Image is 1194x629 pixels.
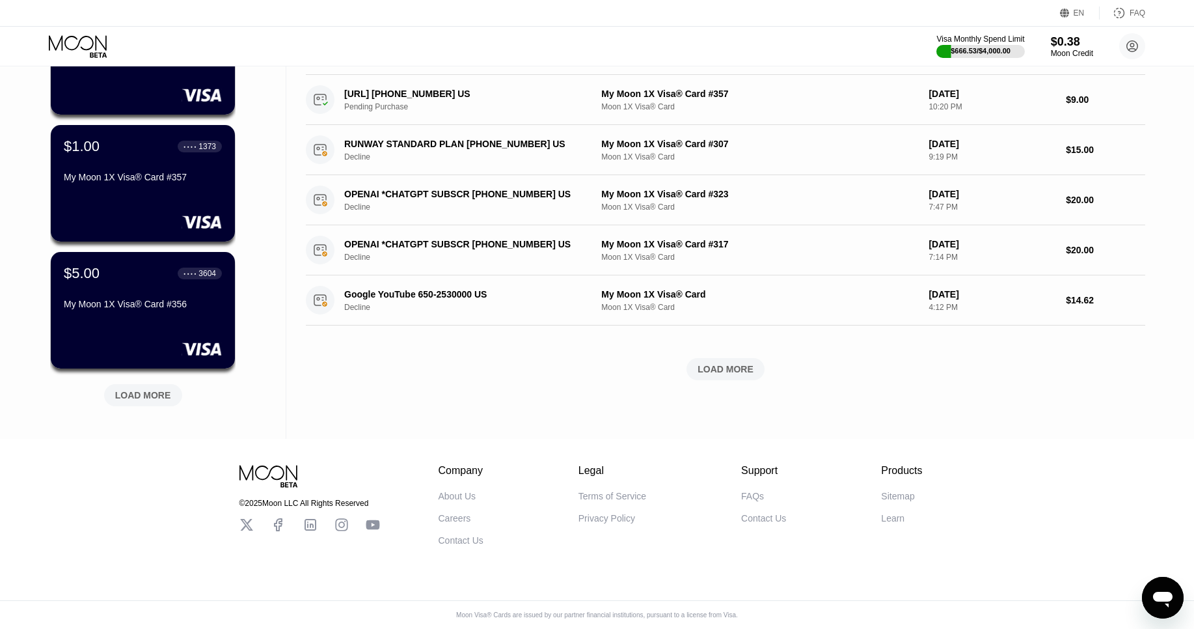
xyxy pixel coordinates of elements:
[183,272,197,275] div: ● ● ● ●
[881,465,922,477] div: Products
[929,102,1055,111] div: 10:20 PM
[601,203,918,212] div: Moon 1X Visa® Card
[881,491,914,501] div: Sitemap
[929,189,1055,199] div: [DATE]
[601,239,918,249] div: My Moon 1X Visa® Card #317
[306,75,1145,125] div: [URL] [PHONE_NUMBER] USPending PurchaseMy Moon 1X Visa® Card #357Moon 1X Visa® Card[DATE]10:20 PM...
[601,253,918,262] div: Moon 1X Visa® Card
[929,203,1055,212] div: 7:47 PM
[51,252,235,369] div: $5.00● ● ● ●3604My Moon 1X Visa® Card #356
[1142,577,1184,619] iframe: Button to launch messaging window
[601,89,918,99] div: My Moon 1X Visa® Card #357
[578,513,635,524] div: Privacy Policy
[446,611,748,619] div: Moon Visa® Cards are issued by our partner financial institutions, pursuant to a license from Visa.
[344,189,583,199] div: OPENAI *CHATGPT SUBSCR [PHONE_NUMBER] US
[578,491,646,501] div: Terms of Service
[741,491,764,501] div: FAQs
[741,513,786,524] div: Contact Us
[344,289,583,300] div: Google YouTube 650-2530000 US
[929,152,1055,161] div: 9:19 PM
[601,189,918,199] div: My Moon 1X Visa® Card #323
[439,535,483,546] div: Contact Us
[741,465,786,477] div: Support
[936,35,1024,44] div: Visa Monthly Spend Limit
[344,152,601,161] div: Decline
[936,35,1024,58] div: Visa Monthly Spend Limit$666.53/$4,000.00
[1066,295,1145,305] div: $14.62
[439,513,471,524] div: Careers
[344,253,601,262] div: Decline
[1066,245,1145,255] div: $20.00
[64,138,100,155] div: $1.00
[306,125,1145,175] div: RUNWAY STANDARD PLAN [PHONE_NUMBER] USDeclineMy Moon 1X Visa® Card #307Moon 1X Visa® Card[DATE]9:...
[64,265,100,282] div: $5.00
[1051,49,1093,58] div: Moon Credit
[198,142,216,151] div: 1373
[601,139,918,149] div: My Moon 1X Visa® Card #307
[929,289,1055,300] div: [DATE]
[306,175,1145,225] div: OPENAI *CHATGPT SUBSCR [PHONE_NUMBER] USDeclineMy Moon 1X Visa® Card #323Moon 1X Visa® Card[DATE]...
[929,89,1055,99] div: [DATE]
[306,358,1145,380] div: LOAD MORE
[929,239,1055,249] div: [DATE]
[929,253,1055,262] div: 7:14 PM
[344,203,601,212] div: Decline
[601,289,918,300] div: My Moon 1X Visa® Card
[306,225,1145,275] div: OPENAI *CHATGPT SUBSCR [PHONE_NUMBER] USDeclineMy Moon 1X Visa® Card #317Moon 1X Visa® Card[DATE]...
[64,299,222,309] div: My Moon 1X Visa® Card #356
[1051,35,1093,49] div: $0.38
[64,172,222,182] div: My Moon 1X Visa® Card #357
[1066,94,1145,105] div: $9.00
[1051,35,1093,58] div: $0.38Moon Credit
[439,491,476,501] div: About Us
[578,465,646,477] div: Legal
[601,102,918,111] div: Moon 1X Visa® Card
[306,275,1145,326] div: Google YouTube 650-2530000 USDeclineMy Moon 1X Visa® CardMoon 1X Visa® Card[DATE]4:12 PM$14.62
[51,125,235,242] div: $1.00● ● ● ●1373My Moon 1X Visa® Card #357
[1060,7,1100,20] div: EN
[881,513,904,524] div: Learn
[1100,7,1145,20] div: FAQ
[344,102,601,111] div: Pending Purchase
[239,499,380,508] div: © 2025 Moon LLC All Rights Reserved
[951,47,1011,55] div: $666.53 / $4,000.00
[439,465,483,477] div: Company
[115,389,171,401] div: LOAD MORE
[929,139,1055,149] div: [DATE]
[601,152,918,161] div: Moon 1X Visa® Card
[698,363,753,375] div: LOAD MORE
[1130,8,1145,18] div: FAQ
[344,89,583,99] div: [URL] [PHONE_NUMBER] US
[601,303,918,312] div: Moon 1X Visa® Card
[344,139,583,149] div: RUNWAY STANDARD PLAN [PHONE_NUMBER] US
[344,303,601,312] div: Decline
[1066,145,1145,155] div: $15.00
[1066,195,1145,205] div: $20.00
[929,303,1055,312] div: 4:12 PM
[94,379,192,406] div: LOAD MORE
[344,239,583,249] div: OPENAI *CHATGPT SUBSCR [PHONE_NUMBER] US
[1074,8,1085,18] div: EN
[198,269,216,278] div: 3604
[183,145,197,148] div: ● ● ● ●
